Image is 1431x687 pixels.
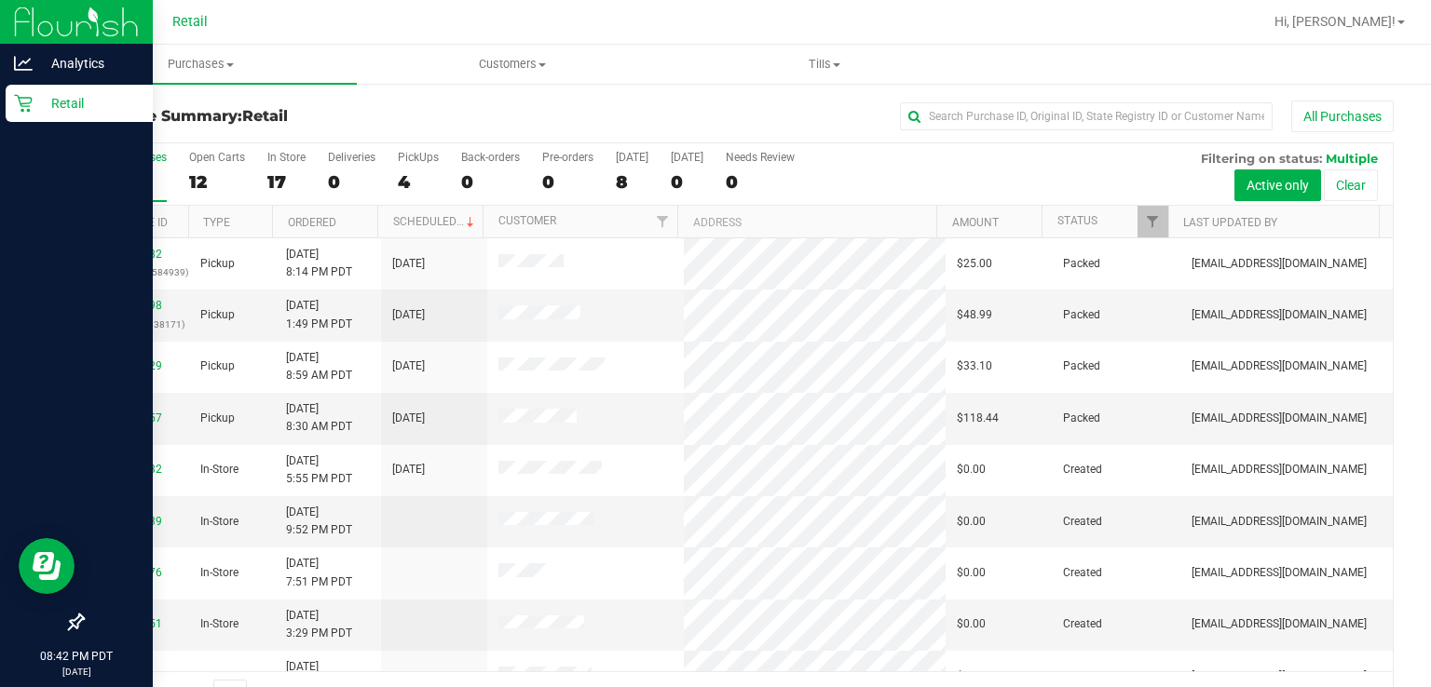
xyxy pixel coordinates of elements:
span: [EMAIL_ADDRESS][DOMAIN_NAME] [1192,615,1367,633]
span: [DATE] [392,410,425,427]
span: [DATE] 9:52 PM PDT [286,504,352,539]
span: Pickup [200,306,235,324]
span: Created [1063,461,1102,478]
span: Customers [358,56,668,73]
span: Created [1063,667,1102,685]
button: Clear [1324,169,1378,201]
a: Status [1057,214,1097,227]
span: [DATE] [392,306,425,324]
span: Retail [172,14,208,30]
span: In-Store [200,564,238,582]
span: In-Store [200,513,238,531]
span: Pickup [200,410,235,427]
a: Filter [647,206,677,237]
div: 8 [616,171,648,193]
span: Pickup [200,357,235,375]
span: Hi, [PERSON_NAME]! [1274,14,1396,29]
span: $0.00 [957,461,986,478]
div: [DATE] [616,151,648,164]
span: Created [1063,615,1102,633]
span: [DATE] [392,357,425,375]
p: (ca63c198ea138171) [94,316,178,333]
div: Pre-orders [542,151,593,164]
div: Deliveries [328,151,375,164]
div: 17 [267,171,306,193]
span: $33.10 [957,357,992,375]
span: $0.00 [957,615,986,633]
span: [DATE] [392,255,425,273]
inline-svg: Analytics [14,54,33,73]
a: Customers [357,45,669,84]
div: [DATE] [671,151,703,164]
span: Purchases [45,56,357,73]
span: In-Store [200,667,238,685]
span: In-Store [200,461,238,478]
p: (08456d970c584939) [94,263,178,281]
iframe: Resource center [19,538,75,594]
span: [DATE] 3:29 PM PDT [286,607,352,642]
span: [DATE] 5:55 PM PDT [286,452,352,488]
a: Ordered [288,216,336,229]
span: [EMAIL_ADDRESS][DOMAIN_NAME] [1192,513,1367,531]
div: In Store [267,151,306,164]
span: [DATE] 1:49 PM PDT [286,297,352,332]
button: All Purchases [1291,101,1394,132]
span: Pickup [200,255,235,273]
span: Retail [242,107,288,125]
span: [DATE] 8:14 PM PDT [286,246,352,281]
div: Needs Review [726,151,795,164]
div: 4 [398,171,439,193]
span: [DATE] 8:30 AM PDT [286,400,352,436]
span: [EMAIL_ADDRESS][DOMAIN_NAME] [1192,667,1367,685]
input: Search Purchase ID, Original ID, State Registry ID or Customer Name... [900,102,1273,130]
div: Open Carts [189,151,245,164]
span: Packed [1063,255,1100,273]
div: 0 [328,171,375,193]
span: [DATE] 7:51 PM PDT [286,555,352,590]
h3: Purchase Summary: [82,108,519,125]
p: Analytics [33,52,144,74]
span: [DATE] [392,461,425,478]
span: [EMAIL_ADDRESS][DOMAIN_NAME] [1192,255,1367,273]
span: Created [1063,564,1102,582]
th: Address [677,206,936,238]
div: 0 [461,171,520,193]
button: Active only [1234,169,1321,201]
a: Last Updated By [1183,216,1277,229]
span: $0.00 [957,667,986,685]
a: Filter [1138,206,1168,237]
span: Tills [670,56,980,73]
div: 0 [726,171,795,193]
span: $0.00 [957,564,986,582]
span: $25.00 [957,255,992,273]
a: Purchases [45,45,357,84]
div: 0 [542,171,593,193]
span: In-Store [200,615,238,633]
span: $0.00 [957,513,986,531]
span: [EMAIL_ADDRESS][DOMAIN_NAME] [1192,306,1367,324]
span: [EMAIL_ADDRESS][DOMAIN_NAME] [1192,564,1367,582]
p: Retail [33,92,144,114]
span: Packed [1063,357,1100,375]
span: $118.44 [957,410,999,427]
div: 0 [671,171,703,193]
a: Type [203,216,230,229]
a: Customer [498,214,556,227]
div: 12 [189,171,245,193]
span: [EMAIL_ADDRESS][DOMAIN_NAME] [1192,410,1367,427]
p: [DATE] [8,665,144,679]
a: Tills [669,45,981,84]
span: Created [1063,513,1102,531]
a: Scheduled [393,215,478,228]
span: Packed [1063,306,1100,324]
span: [DATE] 8:59 AM PDT [286,349,352,384]
inline-svg: Retail [14,94,33,113]
span: Packed [1063,410,1100,427]
span: Filtering on status: [1201,151,1322,166]
p: 08:42 PM PDT [8,648,144,665]
span: Multiple [1326,151,1378,166]
span: [EMAIL_ADDRESS][DOMAIN_NAME] [1192,357,1367,375]
a: Amount [952,216,999,229]
div: PickUps [398,151,439,164]
span: $48.99 [957,306,992,324]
